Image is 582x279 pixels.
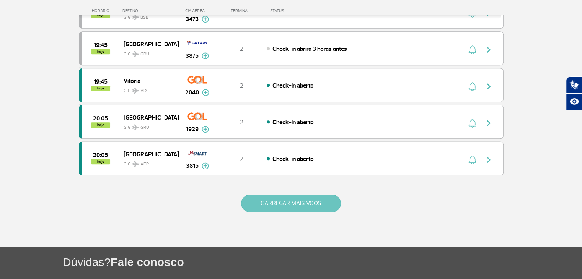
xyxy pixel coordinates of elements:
div: HORÁRIO [81,8,123,13]
span: 2 [240,155,243,163]
span: [GEOGRAPHIC_DATA] [124,39,173,49]
span: GIG [124,120,173,131]
img: mais-info-painel-voo.svg [202,52,209,59]
span: Check-in abrirá 3 horas antes [272,45,347,53]
span: [GEOGRAPHIC_DATA] [124,112,173,122]
span: 2040 [185,88,199,97]
div: DESTINO [122,8,178,13]
span: 2025-09-30 19:45:00 [94,42,108,48]
img: sino-painel-voo.svg [468,155,476,164]
span: Check-in aberto [272,118,314,126]
span: 2 [240,82,243,89]
span: GRU [140,124,149,131]
button: CARREGAR MAIS VOOS [241,195,341,212]
span: 2 [240,45,243,53]
div: STATUS [266,8,329,13]
img: seta-direita-painel-voo.svg [484,45,493,54]
span: AEP [140,161,149,168]
span: 1929 [186,125,199,134]
span: GIG [124,83,173,94]
span: GIG [124,47,173,58]
span: VIX [140,88,148,94]
img: mais-info-painel-voo.svg [202,162,209,169]
span: Vitória [124,76,173,86]
img: mais-info-painel-voo.svg [202,16,209,23]
span: hoje [91,122,110,128]
span: Fale conosco [111,256,184,268]
img: sino-painel-voo.svg [468,45,476,54]
button: Abrir recursos assistivos. [566,93,582,110]
span: 3875 [186,51,199,60]
img: seta-direita-painel-voo.svg [484,155,493,164]
img: destiny_airplane.svg [132,161,139,167]
img: mais-info-painel-voo.svg [202,89,209,96]
span: hoje [91,159,110,164]
div: Plugin de acessibilidade da Hand Talk. [566,76,582,110]
span: 2025-09-30 20:05:00 [93,152,108,158]
span: hoje [91,49,110,54]
span: [GEOGRAPHIC_DATA] [124,149,173,159]
span: 3473 [186,15,199,24]
img: destiny_airplane.svg [132,124,139,130]
img: destiny_airplane.svg [132,88,139,94]
span: Check-in aberto [272,82,314,89]
h1: Dúvidas? [63,254,582,270]
span: 2 [240,118,243,126]
div: TERMINAL [217,8,266,13]
span: GIG [124,157,173,168]
img: sino-painel-voo.svg [468,118,476,128]
img: seta-direita-painel-voo.svg [484,82,493,91]
img: seta-direita-painel-voo.svg [484,118,493,128]
span: 2025-09-30 19:45:00 [94,79,108,84]
button: Abrir tradutor de língua de sinais. [566,76,582,93]
img: sino-painel-voo.svg [468,82,476,91]
span: 2025-09-30 20:05:00 [93,116,108,121]
img: mais-info-painel-voo.svg [202,126,209,133]
span: Check-in aberto [272,155,314,163]
span: GRU [140,51,149,58]
div: CIA AÉREA [178,8,217,13]
img: destiny_airplane.svg [132,51,139,57]
span: 3815 [186,161,199,170]
span: hoje [91,86,110,91]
